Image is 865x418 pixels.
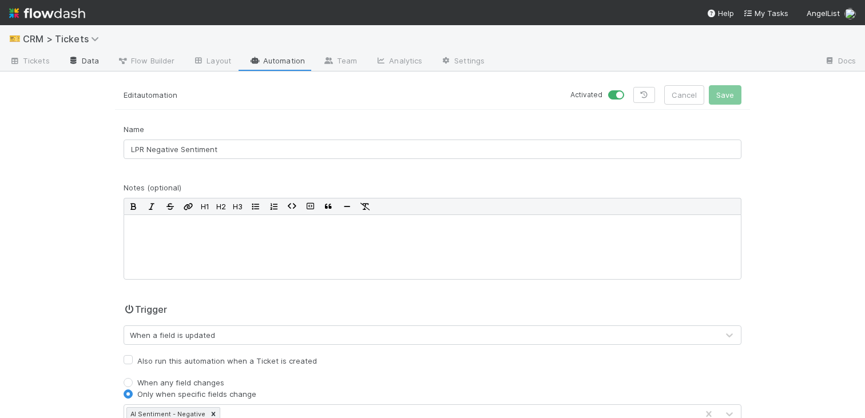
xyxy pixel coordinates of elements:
[319,198,338,214] button: Blockquote
[179,198,197,214] button: Edit Link
[9,3,85,23] img: logo-inverted-e16ddd16eac7371096b0.svg
[707,7,734,19] div: Help
[137,377,224,388] label: When any field changes
[664,85,704,105] button: Cancel
[213,198,229,214] button: H2
[283,198,301,214] button: Code
[844,8,856,19] img: avatar_a8b9208c-77c1-4b07-b461-d8bc701f972e.png
[570,90,602,100] small: Activated
[161,198,179,214] button: Strikethrough
[108,53,184,71] a: Flow Builder
[431,53,494,71] a: Settings
[356,198,374,214] button: Remove Format
[124,182,181,193] label: Notes (optional)
[314,53,366,71] a: Team
[743,9,788,18] span: My Tasks
[184,53,240,71] a: Layout
[124,198,142,214] button: Bold
[366,53,431,71] a: Analytics
[124,302,167,316] h2: Trigger
[137,354,317,368] label: Also run this automation when a Ticket is created
[59,53,108,71] a: Data
[23,33,105,45] span: CRM > Tickets
[338,198,356,214] button: Horizontal Rule
[137,388,256,400] label: Only when specific fields change
[197,198,213,214] button: H1
[229,198,246,214] button: H3
[117,55,174,66] span: Flow Builder
[9,55,50,66] span: Tickets
[240,53,314,71] a: Automation
[807,9,840,18] span: AngelList
[124,86,424,104] p: Edit automation
[743,7,788,19] a: My Tasks
[246,198,264,214] button: Bullet List
[815,53,865,71] a: Docs
[264,198,283,214] button: Ordered List
[124,124,144,135] label: Name
[301,198,319,214] button: Code Block
[9,34,21,43] span: 🎫
[130,329,215,341] div: When a field is updated
[142,198,161,214] button: Italic
[709,85,741,105] button: Save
